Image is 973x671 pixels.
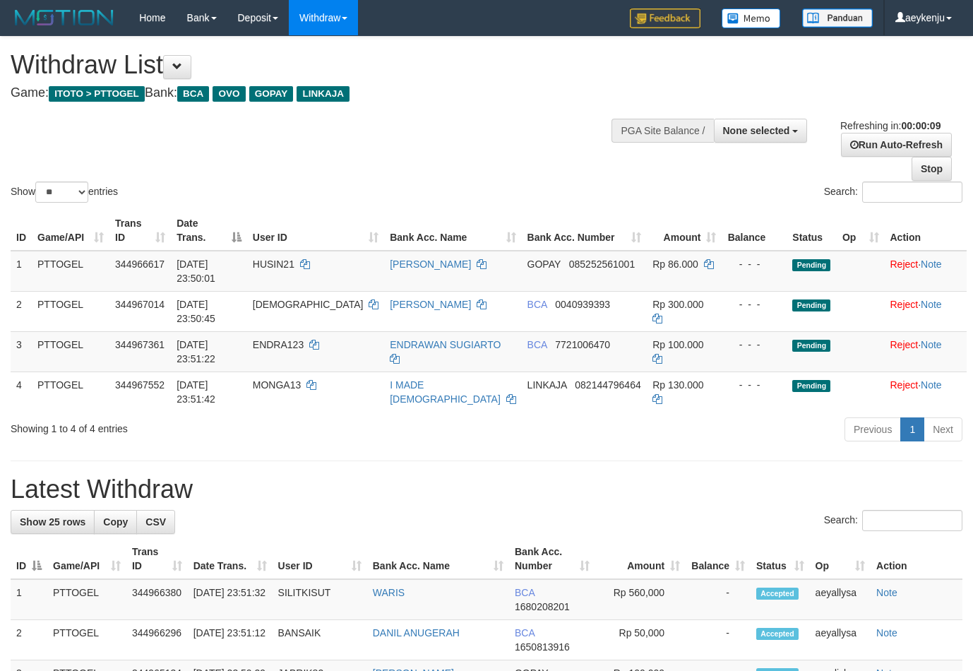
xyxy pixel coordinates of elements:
[115,299,165,310] span: 344967014
[177,339,215,364] span: [DATE] 23:51:22
[802,8,873,28] img: panduan.png
[32,210,109,251] th: Game/API: activate to sort column ascending
[723,125,790,136] span: None selected
[924,417,962,441] a: Next
[32,291,109,331] td: PTTOGEL
[885,372,967,412] td: ·
[595,620,686,660] td: Rp 50,000
[890,339,919,350] a: Reject
[515,601,570,612] span: Copy 1680208201 to clipboard
[527,299,547,310] span: BCA
[522,210,647,251] th: Bank Acc. Number: activate to sort column ascending
[11,51,635,79] h1: Withdraw List
[630,8,700,28] img: Feedback.jpg
[844,417,901,441] a: Previous
[390,259,471,270] a: [PERSON_NAME]
[810,539,871,579] th: Op: activate to sort column ascending
[126,620,188,660] td: 344966296
[569,259,635,270] span: Copy 085252561001 to clipboard
[792,380,830,392] span: Pending
[575,379,640,391] span: Copy 082144796464 to clipboard
[727,378,781,392] div: - - -
[171,210,247,251] th: Date Trans.: activate to sort column descending
[722,210,787,251] th: Balance
[792,259,830,271] span: Pending
[890,259,919,270] a: Reject
[253,339,304,350] span: ENDRA123
[921,259,942,270] a: Note
[727,297,781,311] div: - - -
[509,539,595,579] th: Bank Acc. Number: activate to sort column ascending
[862,182,962,203] input: Search:
[177,299,215,324] span: [DATE] 23:50:45
[876,627,897,639] a: Note
[824,182,962,203] label: Search:
[47,620,126,660] td: PTTOGEL
[11,331,32,372] td: 3
[810,579,871,620] td: aeyallysa
[253,259,294,270] span: HUSIN21
[686,539,751,579] th: Balance: activate to sort column ascending
[652,299,703,310] span: Rp 300.000
[527,379,567,391] span: LINKAJA
[115,379,165,391] span: 344967552
[11,372,32,412] td: 4
[11,86,635,100] h4: Game: Bank:
[247,210,384,251] th: User ID: activate to sort column ascending
[253,379,301,391] span: MONGA13
[527,259,561,270] span: GOPAY
[390,299,471,310] a: [PERSON_NAME]
[787,210,837,251] th: Status
[297,86,350,102] span: LINKAJA
[47,579,126,620] td: PTTOGEL
[647,210,722,251] th: Amount: activate to sort column ascending
[249,86,294,102] span: GOPAY
[11,416,395,436] div: Showing 1 to 4 of 4 entries
[177,259,215,284] span: [DATE] 23:50:01
[35,182,88,203] select: Showentries
[824,510,962,531] label: Search:
[792,340,830,352] span: Pending
[515,587,535,598] span: BCA
[912,157,952,181] a: Stop
[714,119,808,143] button: None selected
[810,620,871,660] td: aeyallysa
[32,331,109,372] td: PTTOGEL
[555,339,610,350] span: Copy 7721006470 to clipboard
[837,210,885,251] th: Op: activate to sort column ascending
[115,339,165,350] span: 344967361
[136,510,175,534] a: CSV
[126,539,188,579] th: Trans ID: activate to sort column ascending
[32,251,109,292] td: PTTOGEL
[11,510,95,534] a: Show 25 rows
[840,120,941,131] span: Refreshing in:
[126,579,188,620] td: 344966380
[921,339,942,350] a: Note
[921,299,942,310] a: Note
[555,299,610,310] span: Copy 0040939393 to clipboard
[11,291,32,331] td: 2
[876,587,897,598] a: Note
[390,379,501,405] a: I MADE [DEMOGRAPHIC_DATA]
[595,579,686,620] td: Rp 560,000
[652,379,703,391] span: Rp 130.000
[20,516,85,528] span: Show 25 rows
[115,259,165,270] span: 344966617
[373,627,460,639] a: DANIL ANUGERAH
[49,86,145,102] span: ITOTO > PTTOGEL
[652,259,698,270] span: Rp 86.000
[871,539,962,579] th: Action
[595,539,686,579] th: Amount: activate to sort column ascending
[885,291,967,331] td: ·
[32,372,109,412] td: PTTOGEL
[885,331,967,372] td: ·
[652,339,703,350] span: Rp 100.000
[890,379,919,391] a: Reject
[611,119,713,143] div: PGA Site Balance /
[188,620,273,660] td: [DATE] 23:51:12
[900,417,924,441] a: 1
[384,210,521,251] th: Bank Acc. Name: activate to sort column ascending
[11,210,32,251] th: ID
[94,510,137,534] a: Copy
[145,516,166,528] span: CSV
